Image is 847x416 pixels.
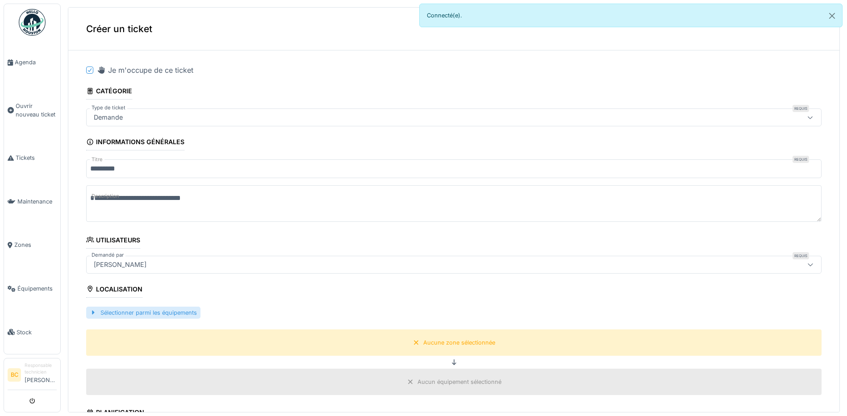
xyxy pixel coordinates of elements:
label: Description [90,191,121,202]
div: Connecté(e). [419,4,843,27]
span: Zones [14,241,57,249]
div: Requis [793,252,809,259]
div: Sélectionner parmi les équipements [86,307,200,319]
a: BC Responsable technicien[PERSON_NAME] [8,362,57,390]
span: Tickets [16,154,57,162]
div: Requis [793,156,809,163]
img: Badge_color-CXgf-gQk.svg [19,9,46,36]
div: Responsable technicien [25,362,57,376]
button: Close [822,4,842,28]
div: Utilisateurs [86,233,140,249]
a: Zones [4,223,60,267]
span: Agenda [15,58,57,67]
a: Agenda [4,41,60,84]
div: Je m'occupe de ce ticket [97,65,193,75]
div: Créer un ticket [68,8,839,50]
div: Demande [90,112,126,122]
a: Maintenance [4,180,60,224]
span: Stock [17,328,57,337]
label: Type de ticket [90,104,127,112]
li: BC [8,368,21,382]
div: Catégorie [86,84,132,100]
label: Titre [90,156,104,163]
a: Tickets [4,136,60,180]
label: Demandé par [90,251,125,259]
div: Aucun équipement sélectionné [417,378,501,386]
li: [PERSON_NAME] [25,362,57,388]
div: [PERSON_NAME] [90,260,150,270]
span: Maintenance [17,197,57,206]
div: Requis [793,105,809,112]
div: Informations générales [86,135,184,150]
span: Équipements [17,284,57,293]
a: Stock [4,310,60,354]
div: Localisation [86,283,142,298]
a: Ouvrir nouveau ticket [4,84,60,137]
a: Équipements [4,267,60,311]
div: Aucune zone sélectionnée [423,338,495,347]
span: Ouvrir nouveau ticket [16,102,57,119]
